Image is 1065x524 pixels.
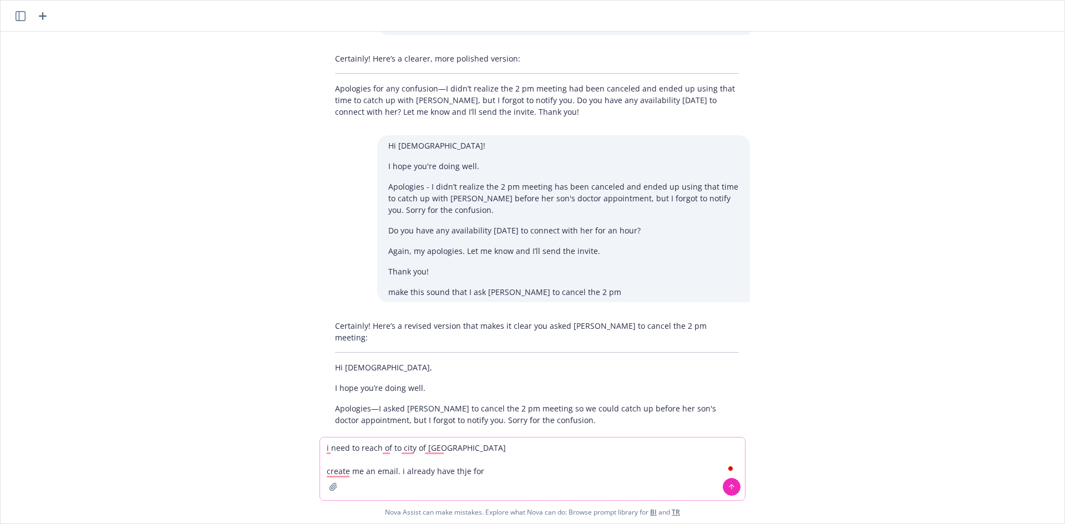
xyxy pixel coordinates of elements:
[388,245,739,257] p: Again, my apologies. Let me know and I’ll send the invite.
[388,286,739,298] p: make this sound that I ask [PERSON_NAME] to cancel the 2 pm
[335,53,739,64] p: Certainly! Here’s a clearer, more polished version:
[388,266,739,277] p: Thank you!
[388,160,739,172] p: I hope you're doing well.
[672,507,680,517] a: TR
[388,225,739,236] p: Do you have any availability [DATE] to connect with her for an hour?
[335,320,739,343] p: Certainly! Here’s a revised version that makes it clear you asked [PERSON_NAME] to cancel the 2 p...
[388,140,739,151] p: Hi [DEMOGRAPHIC_DATA]!
[335,362,739,373] p: Hi [DEMOGRAPHIC_DATA],
[320,437,745,500] textarea: To enrich screen reader interactions, please activate Accessibility in Grammarly extension settings
[335,382,739,394] p: I hope you’re doing well.
[650,507,657,517] a: BI
[385,501,680,523] span: Nova Assist can make mistakes. Explore what Nova can do: Browse prompt library for and
[335,83,739,118] p: Apologies for any confusion—I didn’t realize the 2 pm meeting had been canceled and ended up usin...
[335,403,739,426] p: Apologies—I asked [PERSON_NAME] to cancel the 2 pm meeting so we could catch up before her son's ...
[335,435,739,446] p: Do you have any availability [DATE] to connect with her for an hour?
[388,181,739,216] p: Apologies - I didn’t realize the 2 pm meeting has been canceled and ended up using that time to c...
